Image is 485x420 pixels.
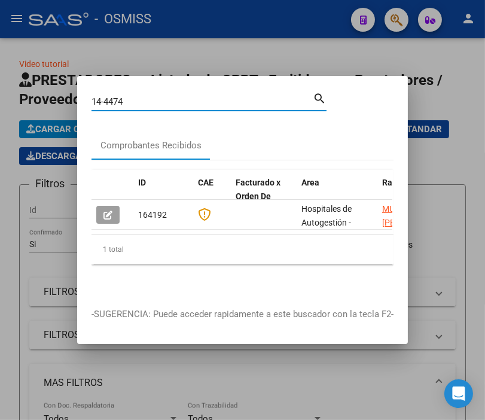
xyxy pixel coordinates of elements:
[193,170,231,223] datatable-header-cell: CAE
[301,204,352,241] span: Hospitales de Autogestión - Afiliaciones
[382,178,432,187] span: Razón Social
[138,178,146,187] span: ID
[297,170,377,223] datatable-header-cell: Area
[301,178,319,187] span: Area
[133,170,193,223] datatable-header-cell: ID
[313,90,327,105] mat-icon: search
[382,202,462,227] div: 30999003156
[138,208,188,222] div: 164192
[444,379,473,408] div: Open Intercom Messenger
[377,170,467,223] datatable-header-cell: Razón Social
[236,178,280,201] span: Facturado x Orden De
[231,170,297,223] datatable-header-cell: Facturado x Orden De
[100,139,202,153] div: Comprobantes Recibidos
[198,178,213,187] span: CAE
[91,235,394,264] div: 1 total
[91,308,394,321] p: -SUGERENCIA: Puede acceder rapidamente a este buscador con la tecla F2-
[382,204,463,241] span: MUNICIPALIDAD [PERSON_NAME][GEOGRAPHIC_DATA]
